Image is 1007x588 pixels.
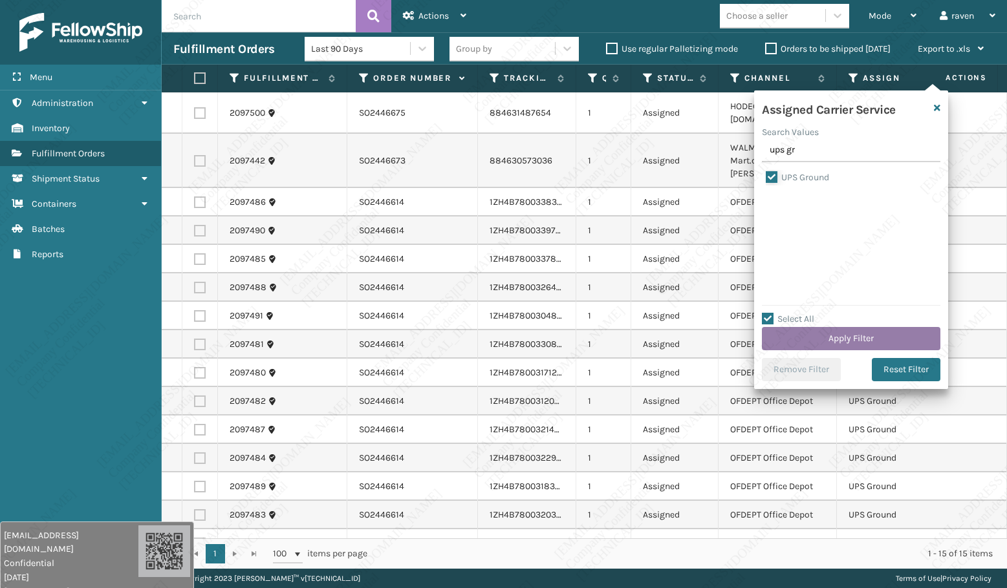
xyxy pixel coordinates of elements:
span: Shipment Status [32,173,100,184]
td: SO2446614 [347,330,478,359]
a: 2097485 [230,253,266,266]
td: Assigned [631,444,719,472]
td: Assigned [631,529,719,558]
td: OFDEPT Office Depot [719,302,837,330]
td: SO2446614 [347,501,478,529]
label: Status [657,72,693,84]
td: UPS Ground [837,387,960,415]
a: 1ZH4B7800318307041 [490,481,578,492]
span: Reports [32,249,63,260]
td: SO2446614 [347,216,478,245]
td: Assigned [631,501,719,529]
td: OFDEPT Office Depot [719,529,837,558]
td: 1 [576,302,631,330]
td: OFDEPT Office Depot [719,501,837,529]
td: Assigned [631,472,719,501]
td: WALMART Wal-Mart.com-[PERSON_NAME] [719,134,837,188]
a: 2097488 [230,281,266,294]
td: OFDEPT Office Depot [719,330,837,359]
td: SO2446614 [347,444,478,472]
td: OFDEPT Office Depot [719,387,837,415]
a: 1ZH4B7800320342141 [490,509,578,520]
h3: Fulfillment Orders [173,41,274,57]
div: Last 90 Days [311,42,411,56]
td: 1 [576,92,631,134]
a: 1ZH4B7800304829610 [490,310,581,321]
a: 2097480 [230,366,266,379]
td: SO2446614 [347,472,478,501]
td: 1 [576,472,631,501]
span: Export to .xls [918,43,970,54]
a: 2097491 [230,310,263,322]
td: 1 [576,359,631,387]
td: Assigned [631,273,719,302]
a: 1ZH4B7800321449329 [490,424,580,435]
label: Order Number [373,72,453,84]
div: Group by [456,42,492,56]
td: Assigned [631,188,719,216]
td: Assigned [631,359,719,387]
a: 2097490 [230,224,265,237]
a: 1ZH4B7800339786888 [490,225,584,236]
a: 1ZH4B7800330882316 [490,339,581,350]
td: Assigned [631,302,719,330]
a: 2097487 [230,423,265,436]
div: | [896,569,991,588]
td: SO2446673 [347,134,478,188]
td: OFDEPT Office Depot [719,415,837,444]
label: Select All [762,313,814,324]
span: items per page [273,544,367,563]
label: Search Values [762,125,819,139]
a: 2097486 [230,196,266,209]
span: [DATE] [4,571,138,584]
span: Actions [418,10,449,21]
span: Containers [32,198,76,209]
label: Quantity [602,72,606,84]
td: Assigned [631,216,719,245]
a: 1ZH4B7800326426906 [490,282,582,293]
a: 2097489 [230,480,266,493]
h4: Assigned Carrier Service [762,98,896,118]
a: 1ZH4B7800337827097 [490,253,581,264]
div: 1 - 15 of 15 items [385,547,993,560]
td: 1 [576,188,631,216]
td: 1 [576,387,631,415]
label: Assigned Carrier Service [863,72,935,84]
a: 2097500 [230,107,265,120]
td: Assigned [631,134,719,188]
td: SO2446614 [347,387,478,415]
span: 100 [273,547,292,560]
span: Menu [30,72,52,83]
td: SO2446614 [347,302,478,330]
label: Orders to be shipped [DATE] [765,43,891,54]
label: Use regular Palletizing mode [606,43,738,54]
span: Actions [905,67,995,89]
a: 1ZH4B7800312022430 [490,395,580,406]
a: 1ZH4B7800317124624 [490,367,578,378]
a: 1ZH4B7800322943935 [490,452,582,463]
td: UPS Ground [837,415,960,444]
td: Assigned [631,92,719,134]
td: 1 [576,273,631,302]
td: 1 [576,134,631,188]
td: 1 [576,330,631,359]
td: Assigned [631,330,719,359]
a: 2097477 [230,537,264,550]
td: UPS Ground [837,472,960,501]
td: SO2446614 [347,359,478,387]
a: 884631487654 [490,107,551,118]
img: logo [19,13,142,52]
td: HODEGA Home [DOMAIN_NAME] [719,92,837,134]
span: Administration [32,98,93,109]
a: 1 [206,544,225,563]
td: SO2446614 [347,415,478,444]
a: 2097484 [230,452,266,465]
td: 1 [576,245,631,273]
td: OFDEPT Office Depot [719,245,837,273]
a: 884630573036 [490,155,552,166]
label: UPS Ground [766,172,829,183]
td: 1 [576,415,631,444]
td: OFDEPT Office Depot [719,444,837,472]
a: Privacy Policy [942,574,991,583]
div: Choose a seller [726,9,788,23]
